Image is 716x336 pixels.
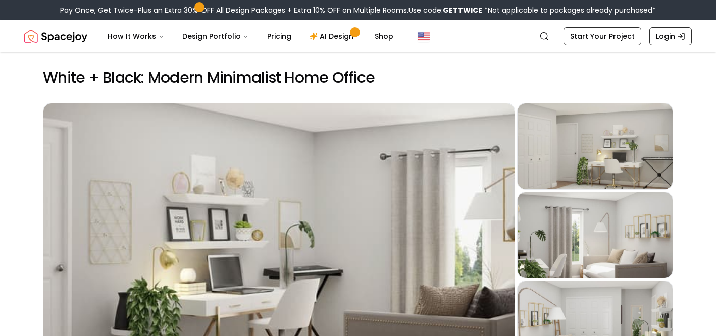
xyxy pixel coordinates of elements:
[99,26,401,46] nav: Main
[99,26,172,46] button: How It Works
[649,27,692,45] a: Login
[24,26,87,46] a: Spacejoy
[418,30,430,42] img: United States
[174,26,257,46] button: Design Portfolio
[301,26,365,46] a: AI Design
[443,5,482,15] b: GETTWICE
[43,69,673,87] h2: White + Black: Modern Minimalist Home Office
[24,26,87,46] img: Spacejoy Logo
[259,26,299,46] a: Pricing
[60,5,656,15] div: Pay Once, Get Twice-Plus an Extra 30% OFF All Design Packages + Extra 10% OFF on Multiple Rooms.
[24,20,692,52] nav: Global
[367,26,401,46] a: Shop
[408,5,482,15] span: Use code:
[564,27,641,45] a: Start Your Project
[482,5,656,15] span: *Not applicable to packages already purchased*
